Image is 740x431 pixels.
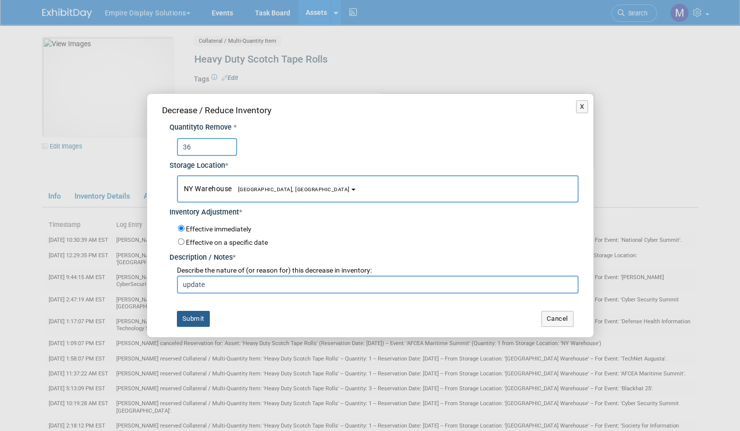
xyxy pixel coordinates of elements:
button: X [576,100,588,113]
span: Describe the nature of (or reason for) this decrease in inventory: [177,266,372,274]
span: [GEOGRAPHIC_DATA], [GEOGRAPHIC_DATA] [232,186,350,193]
label: Effective immediately [186,224,251,234]
span: to Remove [197,123,232,132]
button: NY Warehouse[GEOGRAPHIC_DATA], [GEOGRAPHIC_DATA] [177,175,578,203]
button: Cancel [541,311,574,327]
div: Storage Location [169,156,578,171]
span: Decrease / Reduce Inventory [162,105,271,115]
label: Effective on a specific date [186,238,268,246]
div: Description / Notes [169,248,578,263]
div: Inventory Adjustment [169,203,578,218]
span: NY Warehouse [184,185,350,193]
div: Quantity [169,123,578,133]
button: Submit [177,311,210,327]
